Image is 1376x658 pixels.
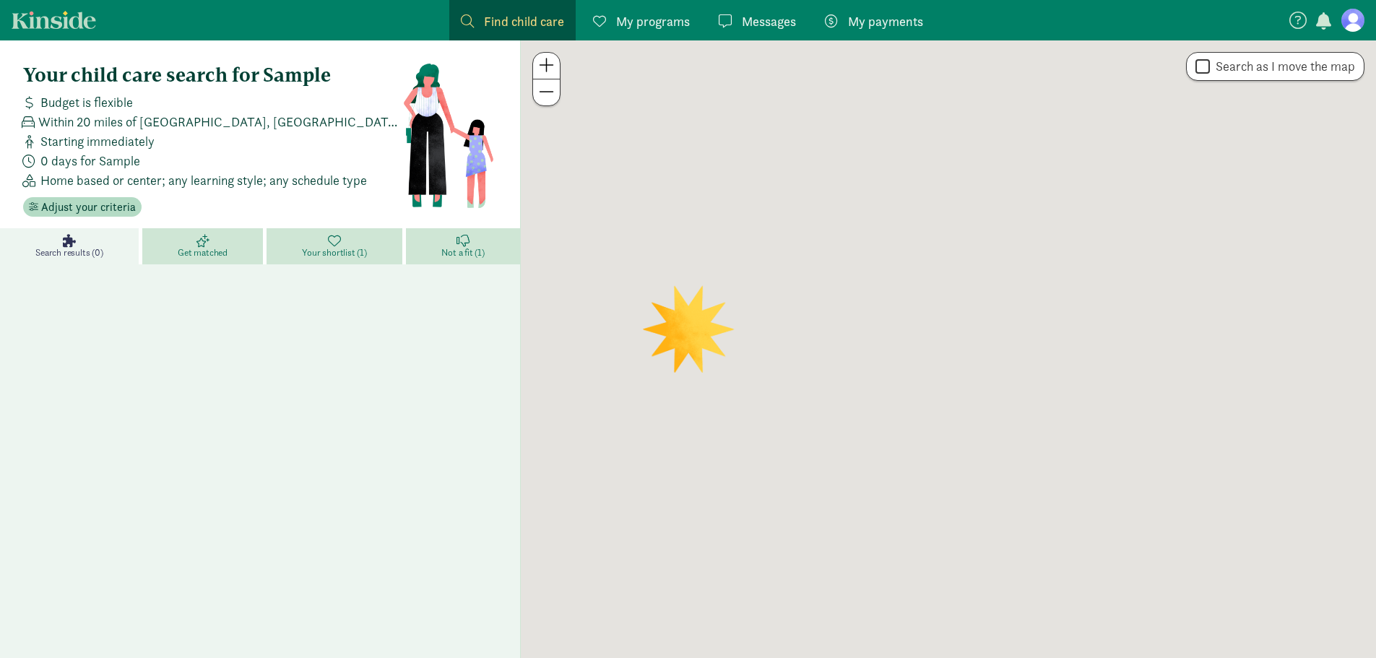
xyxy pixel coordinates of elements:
[12,11,96,29] a: Kinside
[848,12,923,31] span: My payments
[40,170,367,190] span: Home based or center; any learning style; any schedule type
[38,112,402,131] span: Within 20 miles of [GEOGRAPHIC_DATA], [GEOGRAPHIC_DATA] 04268
[40,131,155,151] span: Starting immediately
[267,228,406,264] a: Your shortlist (1)
[302,247,366,259] span: Your shortlist (1)
[178,247,228,259] span: Get matched
[40,151,140,170] span: 0 days for Sample
[40,92,133,112] span: Budget is flexible
[441,247,484,259] span: Not a fit (1)
[23,64,402,87] h4: Your child care search for Sample
[142,228,267,264] a: Get matched
[742,12,796,31] span: Messages
[616,12,690,31] span: My programs
[23,197,142,217] button: Adjust your criteria
[41,199,136,216] span: Adjust your criteria
[1210,58,1355,75] label: Search as I move the map
[35,247,103,259] span: Search results (0)
[406,228,520,264] a: Not a fit (1)
[484,12,564,31] span: Find child care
